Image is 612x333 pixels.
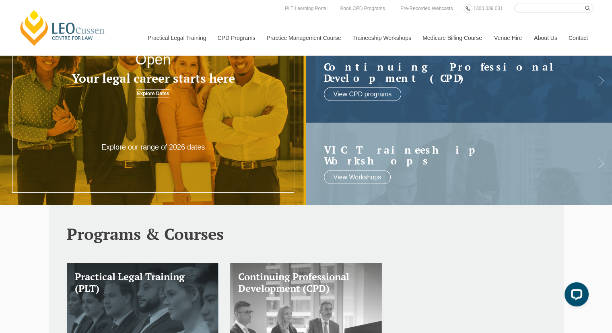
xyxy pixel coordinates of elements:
a: View CPD programs [324,87,402,101]
h3: Practical Legal Training (PLT) [75,271,210,294]
h2: Continuing Professional Development (CPD) [324,61,579,83]
a: Pre-Recorded Webcasts [398,4,455,13]
a: Book CPD Programs [338,4,387,13]
a: Venue Hire [488,21,528,55]
a: Continuing ProfessionalDevelopment (CPD) [324,61,579,83]
a: [PERSON_NAME] Centre for Law [18,9,107,47]
p: Explore our range of 2026 dates [92,143,214,152]
a: About Us [528,21,563,55]
a: CPD Programs [211,21,260,55]
a: Traineeship Workshops [346,21,416,55]
h3: Your legal career starts here [61,72,245,85]
a: Practical Legal Training [142,21,212,55]
h2: 2026 PLT Intakes Now Open [61,36,245,68]
span: 1300 039 031 [473,6,503,11]
a: VIC Traineeship Workshops [324,144,579,166]
a: Medicare Billing Course [416,21,488,55]
a: PLT Learning Portal [283,4,330,13]
h3: Continuing Professional Development (CPD) [238,271,374,294]
a: 1300 039 031 [471,4,505,13]
a: Practice Management Course [261,21,346,55]
h2: Programs & Courses [67,225,546,243]
iframe: LiveChat chat widget [558,279,592,313]
a: View Workshops [324,170,391,184]
a: Contact [563,21,594,55]
a: Explore Dates [137,89,169,98]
